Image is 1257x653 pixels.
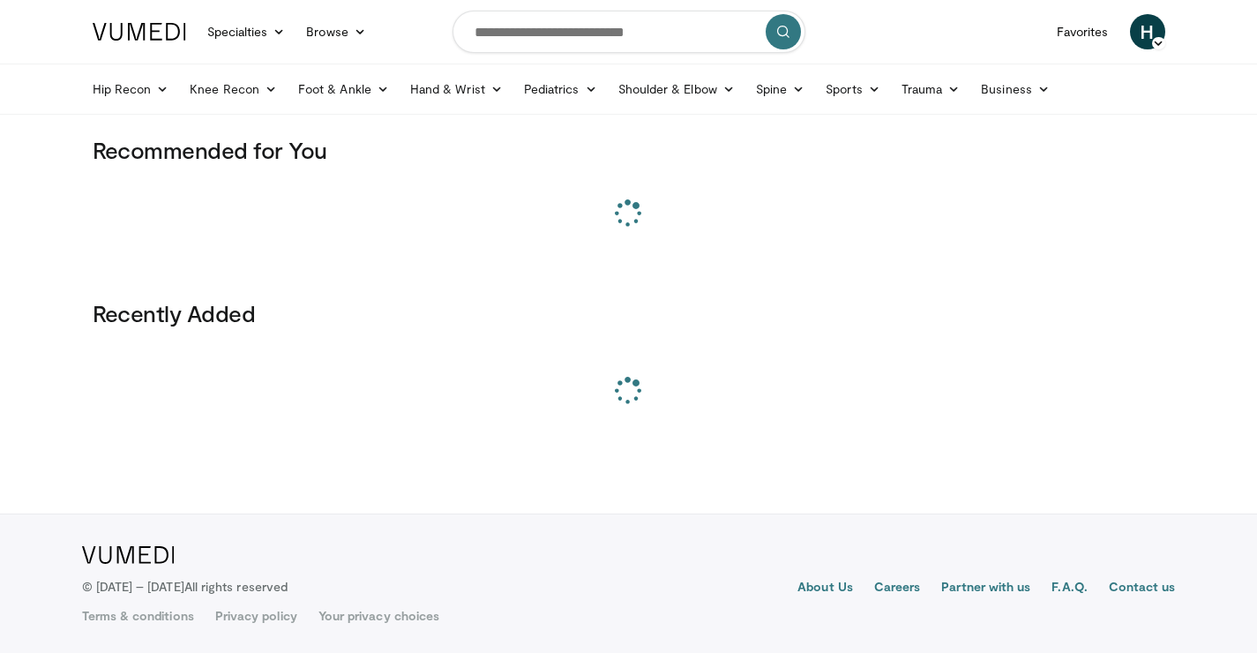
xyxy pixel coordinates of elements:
[296,14,377,49] a: Browse
[745,71,815,107] a: Spine
[184,579,288,594] span: All rights reserved
[608,71,745,107] a: Shoulder & Elbow
[941,578,1030,599] a: Partner with us
[215,607,297,625] a: Privacy policy
[891,71,971,107] a: Trauma
[1130,14,1165,49] a: H
[93,299,1165,327] h3: Recently Added
[453,11,805,53] input: Search topics, interventions
[82,607,194,625] a: Terms & conditions
[1109,578,1176,599] a: Contact us
[970,71,1060,107] a: Business
[82,546,175,564] img: VuMedi Logo
[1046,14,1119,49] a: Favorites
[513,71,608,107] a: Pediatrics
[93,136,1165,164] h3: Recommended for You
[288,71,400,107] a: Foot & Ankle
[82,71,180,107] a: Hip Recon
[874,578,921,599] a: Careers
[815,71,891,107] a: Sports
[93,23,186,41] img: VuMedi Logo
[1051,578,1087,599] a: F.A.Q.
[797,578,853,599] a: About Us
[197,14,296,49] a: Specialties
[82,578,288,596] p: © [DATE] – [DATE]
[179,71,288,107] a: Knee Recon
[318,607,439,625] a: Your privacy choices
[400,71,513,107] a: Hand & Wrist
